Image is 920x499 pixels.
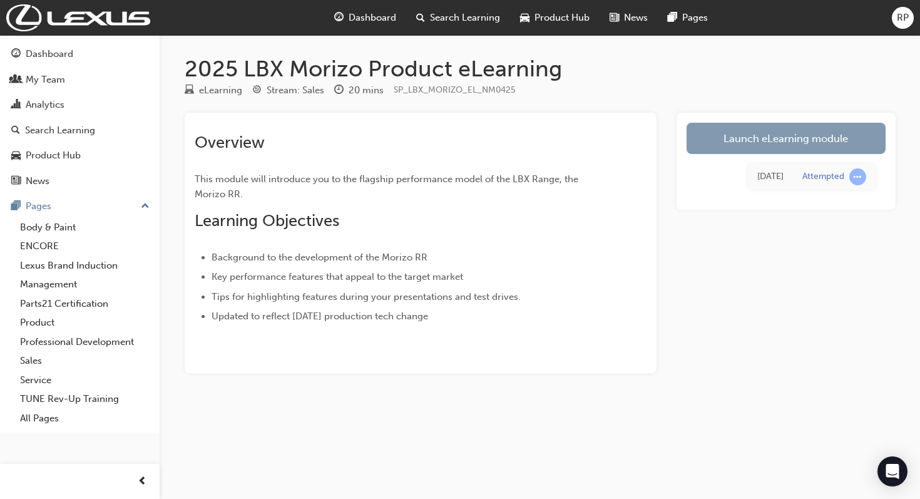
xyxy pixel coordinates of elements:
span: Dashboard [349,11,396,25]
div: Duration [334,83,384,98]
span: Tips for highlighting features during your presentations and test drives. [212,291,521,302]
span: Search Learning [430,11,500,25]
a: News [5,170,155,193]
span: Pages [682,11,708,25]
button: RP [892,7,914,29]
span: search-icon [11,125,20,136]
h1: 2025 LBX Morizo Product eLearning [185,55,896,83]
span: learningRecordVerb_ATTEMPT-icon [849,168,866,185]
div: My Team [26,73,65,87]
div: Open Intercom Messenger [877,456,907,486]
span: news-icon [11,176,21,187]
div: Attempted [802,171,844,183]
button: Pages [5,195,155,218]
span: RP [897,11,909,25]
div: 20 mins [349,83,384,98]
a: Parts21 Certification [15,294,155,314]
a: TUNE Rev-Up Training [15,389,155,409]
div: Dashboard [26,47,73,61]
div: Product Hub [26,148,81,163]
div: Tue Aug 05 2025 09:46:11 GMT+1000 (Australian Eastern Standard Time) [757,170,784,184]
div: Stream: Sales [267,83,324,98]
div: eLearning [199,83,242,98]
a: Service [15,371,155,390]
div: Analytics [26,98,64,112]
a: Management [15,275,155,294]
a: Analytics [5,93,155,116]
a: All Pages [15,409,155,428]
a: guage-iconDashboard [324,5,406,31]
span: target-icon [252,85,262,96]
span: Learning resource code [394,85,516,95]
span: search-icon [416,10,425,26]
div: News [26,174,49,188]
a: news-iconNews [600,5,658,31]
span: pages-icon [11,201,21,212]
span: up-icon [141,198,150,215]
div: Pages [26,199,51,213]
span: chart-icon [11,100,21,111]
a: Product [15,313,155,332]
span: News [624,11,648,25]
span: prev-icon [138,474,147,490]
a: Lexus Brand Induction [15,256,155,275]
span: people-icon [11,75,21,86]
span: car-icon [11,150,21,162]
span: Product Hub [534,11,590,25]
span: learningResourceType_ELEARNING-icon [185,85,194,96]
a: car-iconProduct Hub [510,5,600,31]
span: Background to the development of the Morizo RR [212,252,427,263]
span: Overview [195,133,265,152]
div: Search Learning [25,123,95,138]
span: car-icon [520,10,529,26]
span: This module will introduce you to the flagship performance model of the LBX Range, the Morizo RR. [195,173,581,200]
span: Learning Objectives [195,211,339,230]
a: pages-iconPages [658,5,718,31]
span: news-icon [610,10,619,26]
a: Body & Paint [15,218,155,237]
span: Updated to reflect [DATE] production tech change [212,311,428,322]
img: Trak [6,4,150,31]
a: Sales [15,351,155,371]
a: My Team [5,68,155,91]
a: Search Learning [5,119,155,142]
a: search-iconSearch Learning [406,5,510,31]
a: Launch eLearning module [687,123,886,154]
span: pages-icon [668,10,677,26]
span: Key performance features that appeal to the target market [212,271,463,282]
a: Professional Development [15,332,155,352]
div: Type [185,83,242,98]
a: Product Hub [5,144,155,167]
span: clock-icon [334,85,344,96]
button: DashboardMy TeamAnalyticsSearch LearningProduct HubNews [5,40,155,195]
div: Stream [252,83,324,98]
span: guage-icon [334,10,344,26]
a: ENCORE [15,237,155,256]
span: guage-icon [11,49,21,60]
a: Dashboard [5,43,155,66]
